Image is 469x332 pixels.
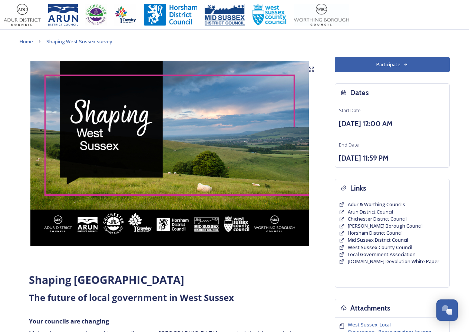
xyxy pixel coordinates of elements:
strong: The future of local government in West Sussex [29,291,234,304]
h3: [DATE] 12:00 AM [339,118,446,129]
img: 150ppimsdc%20logo%20blue.png [205,4,245,26]
span: Horsham District Council [348,229,403,236]
button: Participate [335,57,450,72]
h3: Attachments [350,303,390,313]
button: Open Chat [436,299,458,321]
span: [PERSON_NAME] Borough Council [348,222,423,229]
a: [DOMAIN_NAME] Devolution White Paper [348,258,439,265]
a: Shaping West Sussex survey [46,37,112,46]
img: Adur%20logo%20%281%29.jpeg [4,4,41,26]
a: Adur & Worthing Councils [348,201,405,208]
img: WSCCPos-Spot-25mm.jpg [252,4,287,26]
strong: Shaping [GEOGRAPHIC_DATA] [29,272,184,287]
img: Crawley%20BC%20logo.jpg [114,4,136,26]
a: Horsham District Council [348,229,403,237]
h3: Links [350,183,366,194]
h3: Dates [350,87,369,98]
img: CDC%20Logo%20-%20you%20may%20have%20a%20better%20version.jpg [85,4,107,26]
span: Start Date [339,107,361,114]
h3: [DATE] 11:59 PM [339,153,446,164]
a: Arun District Council [348,208,393,215]
span: Home [20,38,33,45]
span: End Date [339,141,359,148]
a: West Sussex County Council [348,244,412,251]
img: Arun%20District%20Council%20logo%20blue%20CMYK.jpg [48,4,78,26]
strong: Your councils are changing [29,317,109,325]
span: Shaping West Sussex survey [46,38,112,45]
a: Chichester District Council [348,215,407,222]
a: [PERSON_NAME] Borough Council [348,222,423,229]
span: Chichester District Council [348,215,407,222]
span: Arun District Council [348,208,393,215]
img: Worthing_Adur%20%281%29.jpg [294,4,349,26]
span: Mid Sussex District Council [348,237,408,243]
a: Home [20,37,33,46]
a: Local Government Association [348,251,416,258]
a: Mid Sussex District Council [348,237,408,244]
img: Horsham%20DC%20Logo.jpg [144,4,197,26]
